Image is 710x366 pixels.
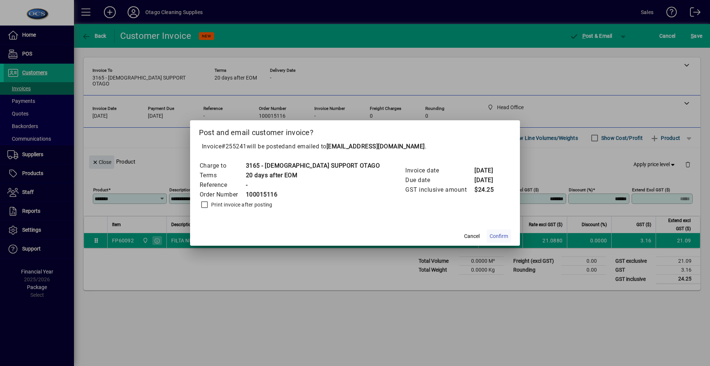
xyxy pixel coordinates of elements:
td: GST inclusive amount [405,185,474,195]
td: Reference [199,180,246,190]
button: Confirm [487,229,511,243]
td: Charge to [199,161,246,171]
td: Order Number [199,190,246,199]
td: [DATE] [474,175,504,185]
span: #255241 [222,143,247,150]
b: [EMAIL_ADDRESS][DOMAIN_NAME] [327,143,425,150]
td: Invoice date [405,166,474,175]
p: Invoice will be posted . [199,142,511,151]
td: 100015116 [246,190,380,199]
label: Print invoice after posting [210,201,273,208]
span: Confirm [490,232,508,240]
td: 3165 - [DEMOGRAPHIC_DATA] SUPPORT OTAGO [246,161,380,171]
td: - [246,180,380,190]
td: $24.25 [474,185,504,195]
td: 20 days after EOM [246,171,380,180]
span: and emailed to [285,143,425,150]
td: Due date [405,175,474,185]
td: [DATE] [474,166,504,175]
span: Cancel [464,232,480,240]
button: Cancel [460,229,484,243]
td: Terms [199,171,246,180]
h2: Post and email customer invoice? [190,120,520,142]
